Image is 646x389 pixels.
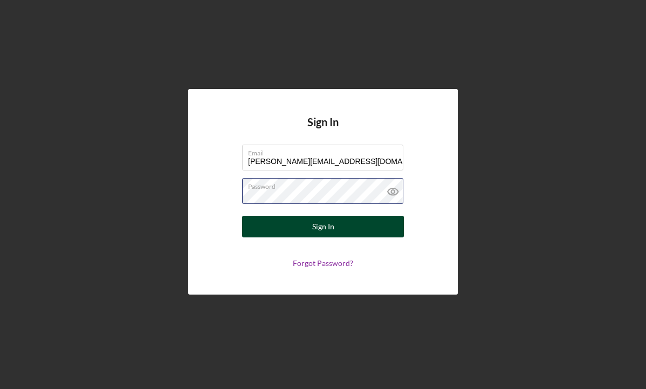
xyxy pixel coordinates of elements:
h4: Sign In [307,116,339,145]
button: Sign In [242,216,404,237]
label: Email [248,145,403,157]
label: Password [248,179,403,190]
div: Sign In [312,216,334,237]
a: Forgot Password? [293,258,353,268]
